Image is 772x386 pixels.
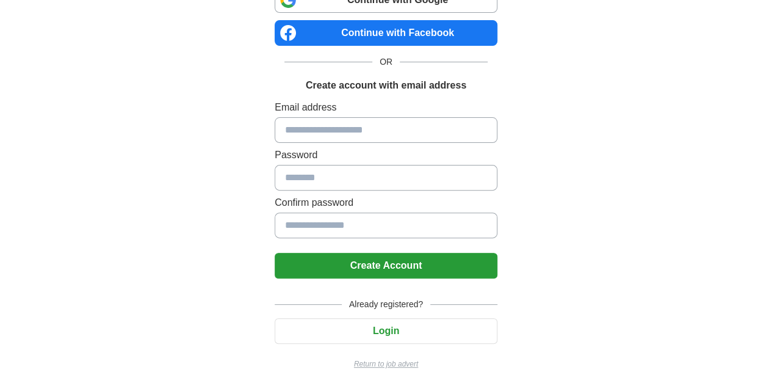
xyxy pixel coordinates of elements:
[372,56,400,68] span: OR
[275,195,497,210] label: Confirm password
[275,359,497,370] a: Return to job advert
[275,148,497,162] label: Password
[342,298,430,311] span: Already registered?
[275,20,497,46] a: Continue with Facebook
[275,318,497,344] button: Login
[306,78,466,93] h1: Create account with email address
[275,253,497,279] button: Create Account
[275,326,497,336] a: Login
[275,100,497,115] label: Email address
